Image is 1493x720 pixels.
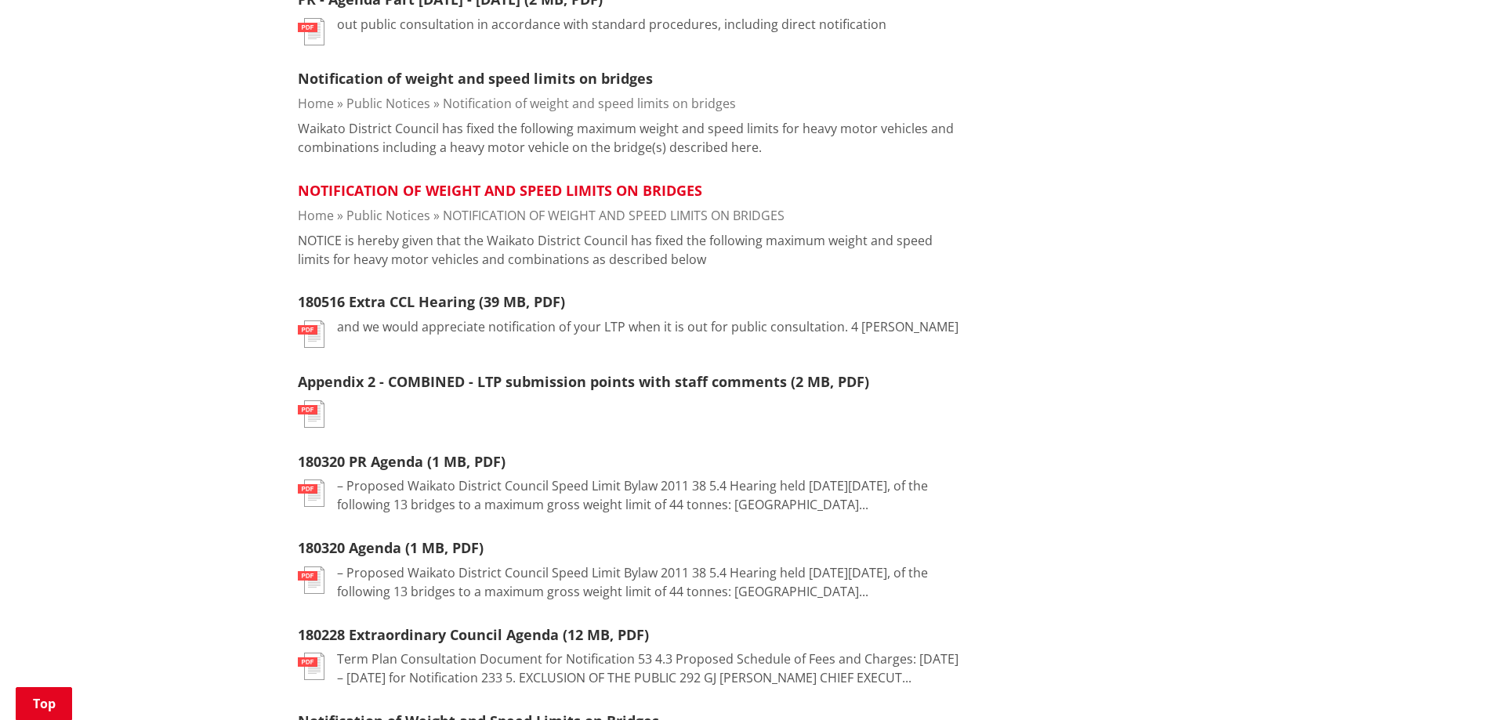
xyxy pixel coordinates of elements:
img: document-pdf.svg [298,653,324,680]
img: document-pdf.svg [298,18,324,45]
img: document-pdf.svg [298,400,324,428]
p: Term Plan Consultation Document for Notification 53 4.3 Proposed Schedule of Fees and Charges: [D... [337,649,966,687]
p: NOTICE is hereby given that the Waikato District Council has fixed the following maximum weight a... [298,231,966,269]
p: – Proposed Waikato District Council Speed Limit Bylaw 2011 38 5.4 Hearing held [DATE][DATE], of t... [337,476,966,514]
p: Waikato District Council has fixed the following maximum weight and speed limits for heavy motor ... [298,119,966,157]
iframe: Messenger Launcher [1421,654,1477,711]
a: Notification of weight and speed limits on bridges [298,69,653,88]
a: 180320 Agenda (1 MB, PDF) [298,538,484,557]
img: document-pdf.svg [298,320,324,348]
p: and we would appreciate notification of your LTP when it is out for public consultation. 4 [PERSO... [337,317,958,336]
a: NOTIFICATION OF WEIGHT AND SPEED LIMITS ON BRIDGES [298,181,702,200]
a: Home [298,207,334,224]
a: 180320 PR Agenda (1 MB, PDF) [298,452,506,471]
a: Notification of weight and speed limits on bridges [443,95,736,112]
p: – Proposed Waikato District Council Speed Limit Bylaw 2011 38 5.4 Hearing held [DATE][DATE], of t... [337,563,966,601]
img: document-pdf.svg [298,479,324,507]
a: Public Notices [346,207,430,224]
p: out public consultation in accordance with standard procedures, including direct notification [337,15,886,34]
a: 180228 Extraordinary Council Agenda (12 MB, PDF) [298,625,649,644]
a: NOTIFICATION OF WEIGHT AND SPEED LIMITS ON BRIDGES [443,207,785,224]
a: Appendix 2 - COMBINED - LTP submission points with staff comments (2 MB, PDF) [298,372,869,391]
a: Public Notices [346,95,430,112]
a: Top [16,687,72,720]
a: 180516 Extra CCL Hearing (39 MB, PDF) [298,292,565,311]
a: Home [298,95,334,112]
img: document-pdf.svg [298,566,324,594]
